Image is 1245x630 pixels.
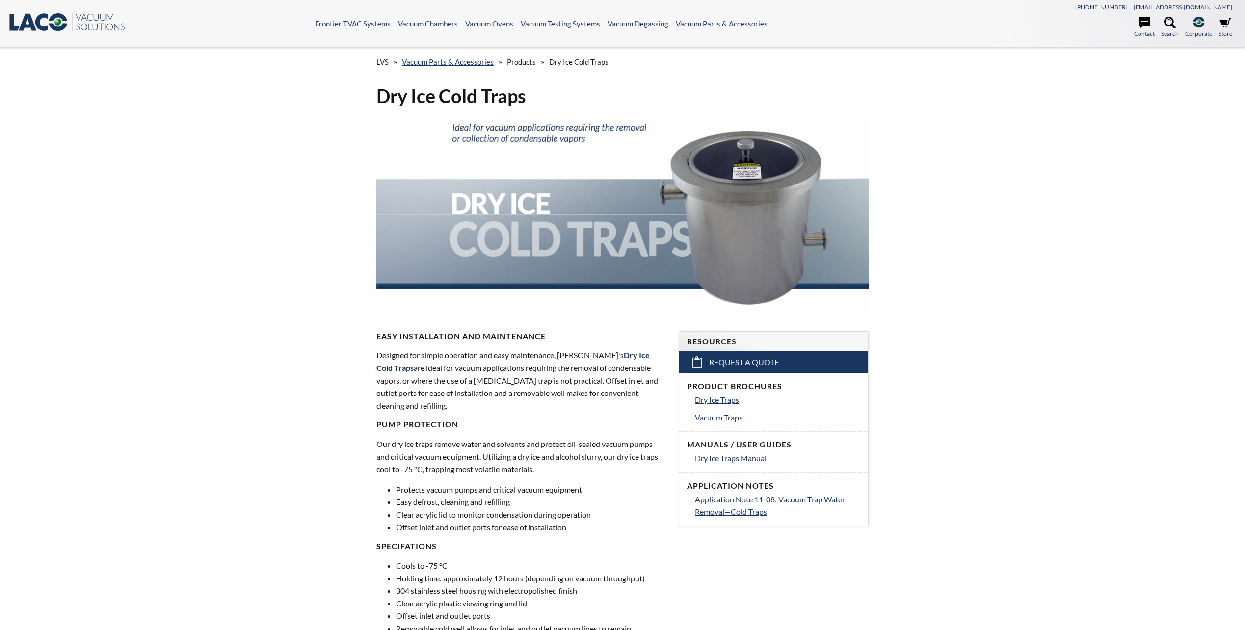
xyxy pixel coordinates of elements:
a: Store [1219,17,1232,38]
li: Clear acrylic plastic viewing ring and lid [396,597,667,610]
a: Vacuum Chambers [398,19,458,28]
a: [EMAIL_ADDRESS][DOMAIN_NAME] [1134,3,1232,11]
a: Dry Ice Traps [695,394,860,406]
p: Our dry ice traps remove water and solvents and protect oil-sealed vacuum pumps and critical vacu... [376,438,667,475]
img: Header showing Dry Ice Cold Trap [376,116,868,313]
li: Offset inlet and outlet ports [396,609,667,622]
a: Vacuum Parts & Accessories [676,19,768,28]
span: Corporate [1185,29,1212,38]
h4: Product Brochures [687,381,860,392]
li: Cools to -75 °C [396,559,667,572]
strong: Dry Ice Cold Traps [376,350,650,372]
span: LVS [376,57,389,66]
div: » » » [376,48,868,76]
li: Clear acrylic lid to monitor condensation during operation [396,508,667,521]
h4: Manuals / User Guides [687,440,860,450]
strong: Specifations [376,541,437,551]
li: Easy defrost, cleaning and refilling [396,496,667,508]
h1: Dry Ice Cold Traps [376,84,868,108]
a: Vacuum Ovens [465,19,513,28]
a: Vacuum Parts & Accessories [402,57,494,66]
span: Dry Ice Cold Traps [549,57,609,66]
li: 304 stainless steel housing with electropolished finish [396,584,667,597]
span: Request a Quote [709,357,779,367]
p: Designed for simple operation and easy maintenance, [PERSON_NAME]'s are ideal for vacuum applicat... [376,349,667,412]
span: Application Note 11-08: Vacuum Trap Water Removal—Cold Traps [695,495,845,517]
span: Dry Ice Traps Manual [695,453,767,463]
a: Request a Quote [679,351,868,373]
a: Contact [1134,17,1155,38]
a: Vacuum Traps [695,411,860,424]
a: [PHONE_NUMBER] [1075,3,1128,11]
span: Vacuum Traps [695,413,742,422]
h4: Resources [687,337,860,347]
a: Vacuum Degassing [608,19,668,28]
span: Products [507,57,536,66]
span: Dry Ice Traps [695,395,739,404]
strong: Pump Protection [376,420,458,429]
li: Holding time: approximately 12 hours (depending on vacuum throughput) [396,572,667,585]
a: Search [1161,17,1179,38]
a: Vacuum Testing Systems [521,19,600,28]
a: Dry Ice Traps Manual [695,452,860,465]
h4: Application Notes [687,481,860,491]
a: Frontier TVAC Systems [315,19,391,28]
a: Application Note 11-08: Vacuum Trap Water Removal—Cold Traps [695,493,860,518]
li: Offset inlet and outlet ports for ease of installation [396,521,667,534]
li: Protects vacuum pumps and critical vacuum equipment [396,483,667,496]
strong: Easy Installation and Maintenance [376,331,546,341]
